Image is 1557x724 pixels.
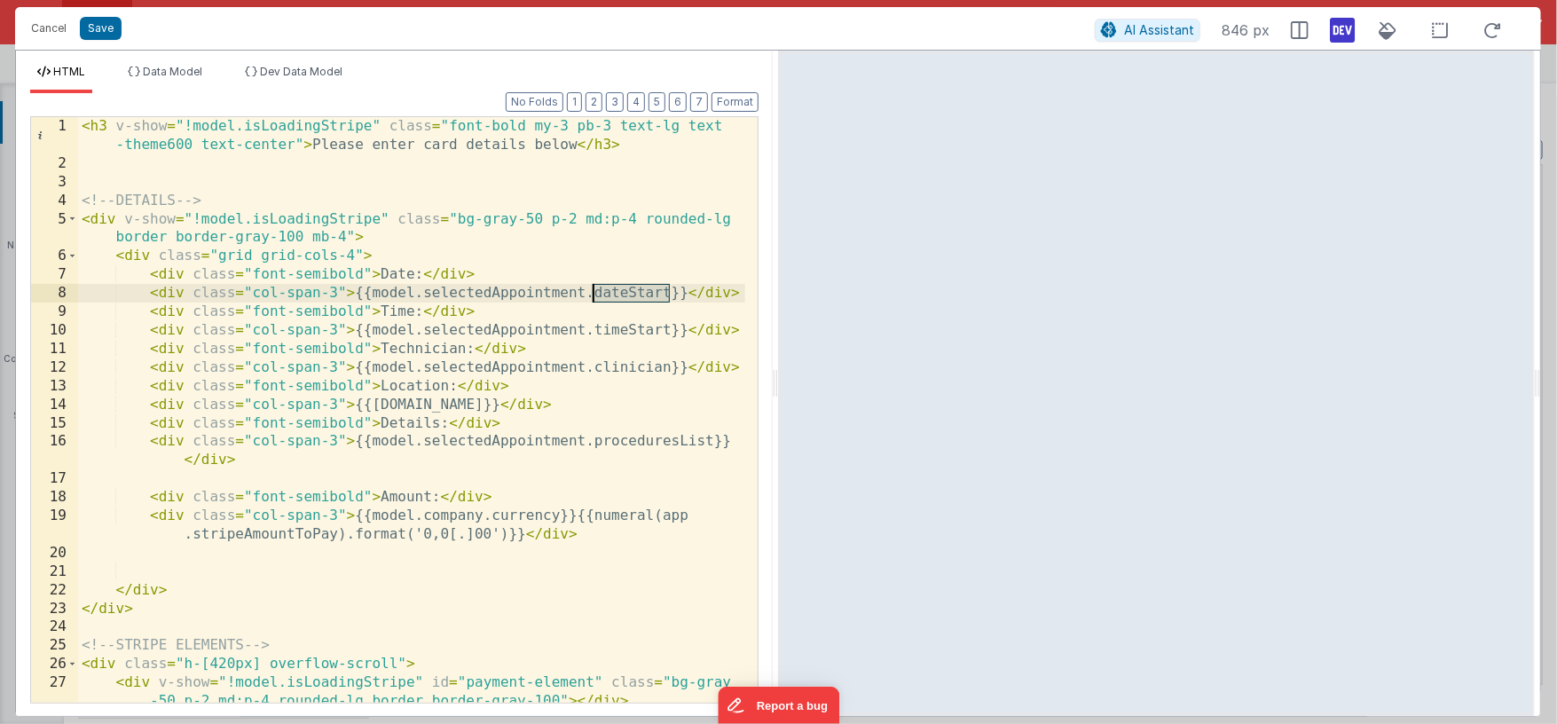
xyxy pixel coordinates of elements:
button: 6 [669,92,687,112]
div: 27 [31,673,78,711]
div: 24 [31,618,78,636]
div: 2 [31,154,78,173]
div: 17 [31,469,78,488]
button: 7 [690,92,708,112]
button: 4 [627,92,645,112]
iframe: Marker.io feedback button [718,687,839,724]
button: 5 [649,92,665,112]
div: 15 [31,414,78,433]
div: 7 [31,265,78,284]
div: 5 [31,210,78,248]
div: 6 [31,247,78,265]
button: AI Assistant [1095,19,1200,42]
div: 1 [31,117,78,154]
div: 19 [31,507,78,544]
div: 11 [31,340,78,358]
button: 2 [586,92,602,112]
button: Save [80,17,122,40]
div: 4 [31,192,78,210]
div: 21 [31,563,78,581]
div: 3 [31,173,78,192]
button: No Folds [506,92,563,112]
button: 3 [606,92,624,112]
button: 1 [567,92,582,112]
div: 13 [31,377,78,396]
div: 25 [31,636,78,655]
div: 20 [31,544,78,563]
div: 10 [31,321,78,340]
button: Cancel [22,16,75,41]
div: 8 [31,284,78,303]
span: Dev Data Model [260,65,342,78]
div: 26 [31,655,78,673]
span: Data Model [143,65,202,78]
div: 23 [31,600,78,618]
span: 846 px [1222,20,1270,41]
div: 14 [31,396,78,414]
span: AI Assistant [1124,22,1194,37]
div: 16 [31,432,78,469]
div: 18 [31,488,78,507]
span: HTML [53,65,85,78]
div: 22 [31,581,78,600]
button: Format [712,92,759,112]
div: 12 [31,358,78,377]
div: 9 [31,303,78,321]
